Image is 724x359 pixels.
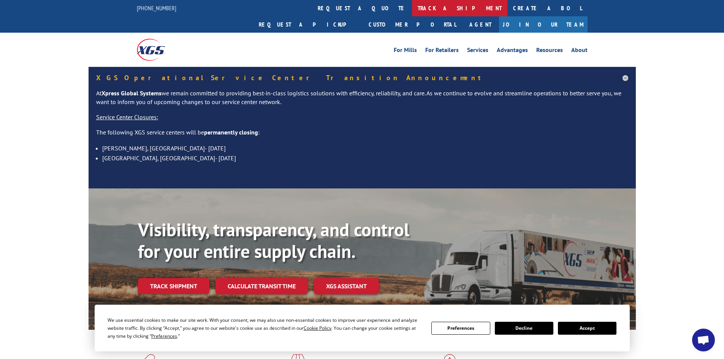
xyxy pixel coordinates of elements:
strong: permanently closing [204,128,258,136]
button: Accept [558,322,616,335]
a: Join Our Team [499,16,588,33]
a: Agent [462,16,499,33]
a: Services [467,47,488,55]
a: About [571,47,588,55]
strong: Xpress Global Systems [101,89,162,97]
a: [PHONE_NUMBER] [137,4,176,12]
div: We use essential cookies to make our site work. With your consent, we may also use non-essential ... [108,316,422,340]
button: Preferences [431,322,490,335]
h5: XGS Operational Service Center Transition Announcement [96,74,628,81]
b: Visibility, transparency, and control for your entire supply chain. [138,218,409,263]
button: Decline [495,322,553,335]
a: For Retailers [425,47,459,55]
p: At we remain committed to providing best-in-class logistics solutions with efficiency, reliabilit... [96,89,628,113]
a: Calculate transit time [215,278,308,294]
a: XGS ASSISTANT [314,278,379,294]
a: Open chat [692,329,715,351]
a: Resources [536,47,563,55]
div: Cookie Consent Prompt [95,305,630,351]
p: The following XGS service centers will be : [96,128,628,143]
u: Service Center Closures: [96,113,158,121]
li: [GEOGRAPHIC_DATA], [GEOGRAPHIC_DATA]- [DATE] [102,153,628,163]
li: [PERSON_NAME], [GEOGRAPHIC_DATA]- [DATE] [102,143,628,153]
a: Request a pickup [253,16,363,33]
a: For Mills [394,47,417,55]
span: Preferences [151,333,177,339]
a: Customer Portal [363,16,462,33]
span: Cookie Policy [304,325,331,331]
a: Advantages [497,47,528,55]
a: Track shipment [138,278,209,294]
